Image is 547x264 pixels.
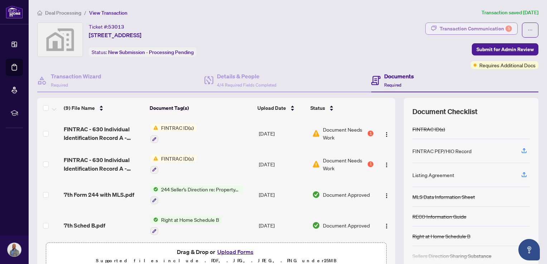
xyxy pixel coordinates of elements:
span: 7th Sched B.pdf [64,221,105,230]
th: Status [308,98,374,118]
span: 4/4 Required Fields Completed [217,82,276,88]
div: Status: [89,47,197,57]
td: [DATE] [256,149,310,180]
span: Submit for Admin Review [476,44,534,55]
h4: Transaction Wizard [51,72,101,80]
td: [DATE] [256,118,310,149]
span: home [37,10,42,15]
span: New Submission - Processing Pending [108,49,194,55]
span: Right at Home Schedule B [158,216,222,224]
button: Open asap [518,239,540,260]
img: Document Status [312,129,320,137]
img: Status Icon [150,155,158,162]
span: 53013 [108,24,124,30]
button: Status IconRight at Home Schedule B [150,216,222,235]
span: 244 Seller’s Direction re: Property/Offers [158,185,243,193]
span: FINTRAC - 630 Individual Identification Record A - PropTx-OREA_[DATE] 22_20_12.pdf [64,156,145,173]
span: 7th Form 244 with MLS.pdf [64,190,134,199]
div: Sellers Direction Sharing Substance [412,252,492,260]
img: Profile Icon [8,243,21,256]
div: 1 [368,131,373,136]
span: [STREET_ADDRESS] [89,31,141,39]
button: Status Icon244 Seller’s Direction re: Property/Offers [150,185,243,205]
span: Status [310,104,325,112]
img: Status Icon [150,216,158,224]
button: Status IconFINTRAC ID(s) [150,155,197,174]
img: Status Icon [150,185,158,193]
div: Right at Home Schedule B [412,232,470,240]
img: Document Status [312,191,320,199]
h4: Details & People [217,72,276,80]
img: Logo [384,223,389,229]
img: svg%3e [38,23,83,57]
div: Listing Agreement [412,171,454,179]
td: [DATE] [256,210,310,241]
img: Logo [384,132,389,137]
span: FINTRAC - 630 Individual Identification Record A - PropTx-OREA_[DATE] 23_00_11.pdf [64,125,145,142]
div: MLS Data Information Sheet [412,193,475,201]
button: Transaction Communication5 [425,23,518,35]
span: FINTRAC ID(s) [158,124,197,132]
th: (9) File Name [61,98,147,118]
span: Deal Processing [45,10,81,16]
button: Upload Forms [215,247,256,256]
li: / [84,9,86,17]
img: Document Status [312,160,320,168]
span: Required [384,82,401,88]
span: Required [51,82,68,88]
th: Upload Date [255,98,308,118]
img: Logo [384,162,389,168]
button: Logo [381,220,392,231]
span: Document Checklist [412,107,478,117]
button: Submit for Admin Review [472,43,538,55]
span: Document Needs Work [323,156,366,172]
img: Document Status [312,221,320,229]
span: Document Needs Work [323,126,366,141]
span: View Transaction [89,10,127,16]
span: Upload Date [257,104,286,112]
article: Transaction saved [DATE] [481,9,538,17]
div: FINTRAC PEP/HIO Record [412,147,471,155]
span: Requires Additional Docs [479,61,536,69]
div: RECO Information Guide [412,212,466,220]
div: 1 [368,161,373,167]
button: Logo [381,158,392,170]
span: Drag & Drop or [177,247,256,256]
span: (9) File Name [64,104,95,112]
span: ellipsis [528,28,533,33]
th: Document Tag(s) [147,98,255,118]
td: [DATE] [256,180,310,210]
button: Logo [381,189,392,200]
div: FINTRAC ID(s) [412,125,445,133]
div: Ticket #: [89,23,124,31]
button: Logo [381,128,392,139]
div: 5 [505,25,512,32]
span: FINTRAC ID(s) [158,155,197,162]
img: Logo [384,193,389,199]
div: Transaction Communication [440,23,512,34]
h4: Documents [384,72,414,80]
span: Document Approved [323,221,370,229]
button: Status IconFINTRAC ID(s) [150,124,197,143]
img: logo [6,5,23,19]
span: Document Approved [323,191,370,199]
img: Status Icon [150,124,158,132]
